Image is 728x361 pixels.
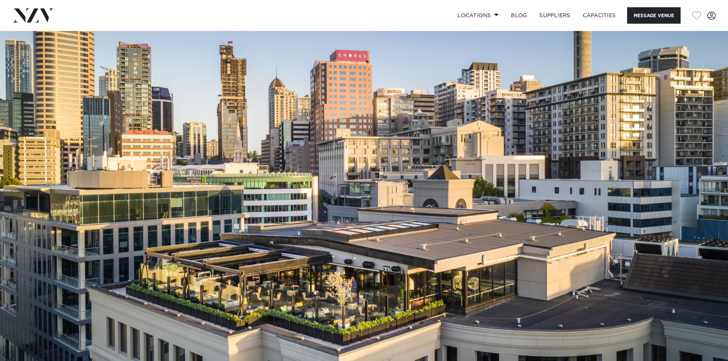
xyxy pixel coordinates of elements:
img: nzv-logo.png [12,8,54,22]
a: SUPPLIERS [533,7,576,24]
button: Message Venue [627,7,681,24]
a: BLOG [505,7,533,24]
a: Capacities [577,7,622,24]
a: Locations [451,7,505,24]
